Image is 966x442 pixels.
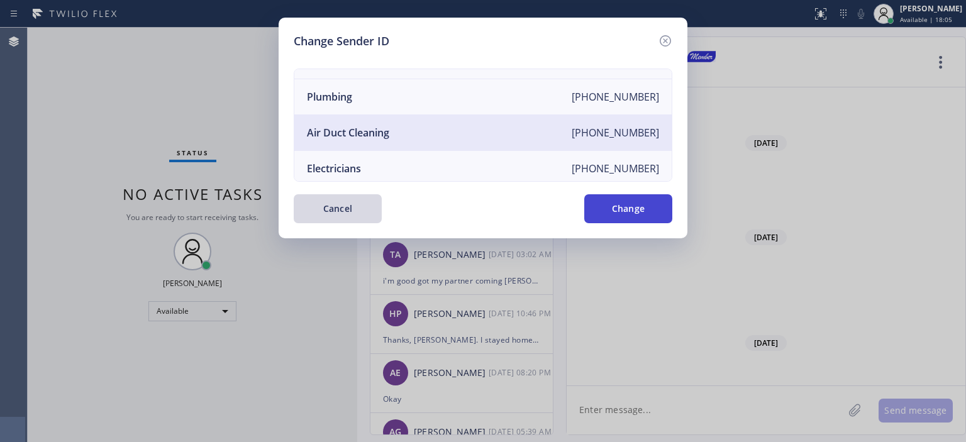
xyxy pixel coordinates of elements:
div: [PHONE_NUMBER] [572,126,659,140]
button: Change [584,194,672,223]
button: Cancel [294,194,382,223]
div: Electricians [307,162,361,175]
div: [PHONE_NUMBER] [572,90,659,104]
div: Air Duct Cleaning [307,126,389,140]
div: [PHONE_NUMBER] [572,162,659,175]
h5: Change Sender ID [294,33,389,50]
